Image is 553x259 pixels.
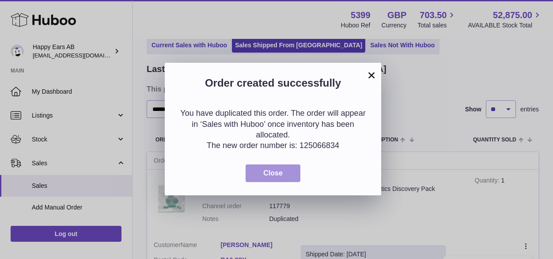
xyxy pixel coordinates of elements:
p: The new order number is: 125066834 [178,140,368,151]
h2: Order created successfully [178,76,368,95]
button: Close [246,164,300,183]
button: × [366,70,377,80]
p: You have duplicated this order. The order will appear in ‘Sales with Huboo’ once inventory has be... [178,108,368,140]
span: Close [263,169,283,177]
